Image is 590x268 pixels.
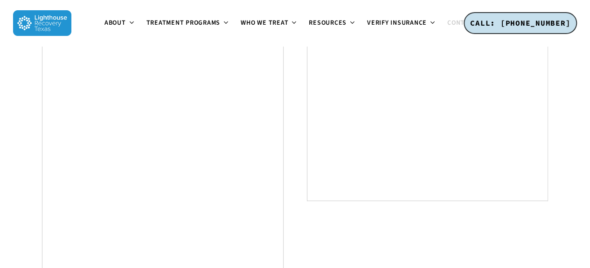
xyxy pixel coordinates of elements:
[146,18,221,27] span: Treatment Programs
[470,18,570,27] span: CALL: [PHONE_NUMBER]
[13,10,71,36] img: Lighthouse Recovery Texas
[99,20,141,27] a: About
[309,18,347,27] span: Resources
[447,18,476,27] span: Contact
[464,12,577,34] a: CALL: [PHONE_NUMBER]
[303,20,361,27] a: Resources
[241,18,288,27] span: Who We Treat
[367,18,427,27] span: Verify Insurance
[442,20,491,27] a: Contact
[141,20,236,27] a: Treatment Programs
[104,18,126,27] span: About
[361,20,442,27] a: Verify Insurance
[235,20,303,27] a: Who We Treat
